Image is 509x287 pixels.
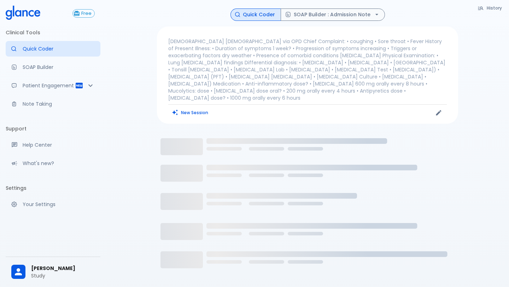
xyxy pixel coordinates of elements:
[6,78,100,93] div: Patient Reports & Referrals
[474,3,506,13] button: History
[72,9,95,18] button: Free
[31,272,95,279] p: Study
[23,82,75,89] p: Patient Engagement
[6,180,100,197] li: Settings
[6,197,100,212] a: Manage your settings
[72,9,100,18] a: Click to view or change your subscription
[6,24,100,41] li: Clinical Tools
[6,96,100,112] a: Advanced note-taking
[23,201,95,208] p: Your Settings
[6,260,100,284] div: [PERSON_NAME]Study
[6,156,100,171] div: Recent updates and feature releases
[281,8,385,21] button: SOAP Builder : Admission Note
[23,100,95,107] p: Note Taking
[6,120,100,137] li: Support
[6,41,100,57] a: Moramiz: Find ICD10AM codes instantly
[78,11,94,16] span: Free
[6,137,100,153] a: Get help from our support team
[23,160,95,167] p: What's new?
[6,59,100,75] a: Docugen: Compose a clinical documentation in seconds
[168,107,212,118] button: Clears all inputs and results.
[23,141,95,148] p: Help Center
[230,8,281,21] button: Quick Coder
[433,107,444,118] button: Edit
[23,45,95,52] p: Quick Coder
[31,265,95,272] span: [PERSON_NAME]
[23,64,95,71] p: SOAP Builder
[168,38,447,101] p: [DEMOGRAPHIC_DATA] [DEMOGRAPHIC_DATA] via OPD Chief Complaint: • coughing • Sore throat • Fever H...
